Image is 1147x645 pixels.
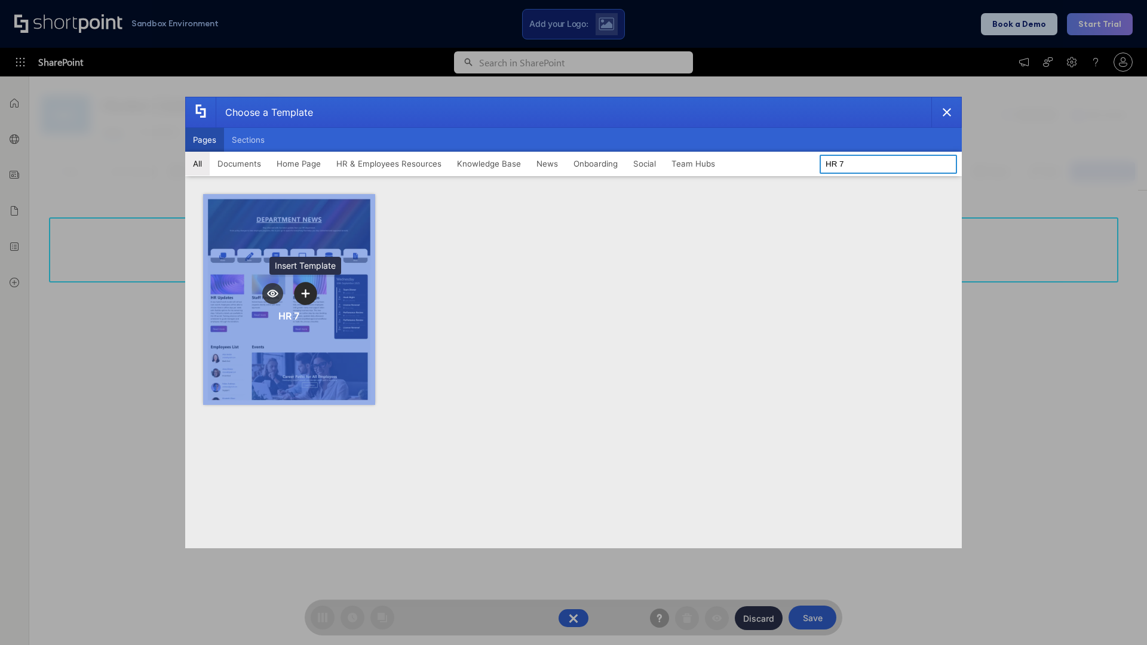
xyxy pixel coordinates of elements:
[185,128,224,152] button: Pages
[529,152,566,176] button: News
[269,152,329,176] button: Home Page
[664,152,723,176] button: Team Hubs
[210,152,269,176] button: Documents
[224,128,272,152] button: Sections
[329,152,449,176] button: HR & Employees Resources
[185,152,210,176] button: All
[185,97,962,548] div: template selector
[625,152,664,176] button: Social
[820,155,957,174] input: Search
[566,152,625,176] button: Onboarding
[1087,588,1147,645] iframe: Chat Widget
[278,310,299,322] div: HR 7
[216,97,313,127] div: Choose a Template
[449,152,529,176] button: Knowledge Base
